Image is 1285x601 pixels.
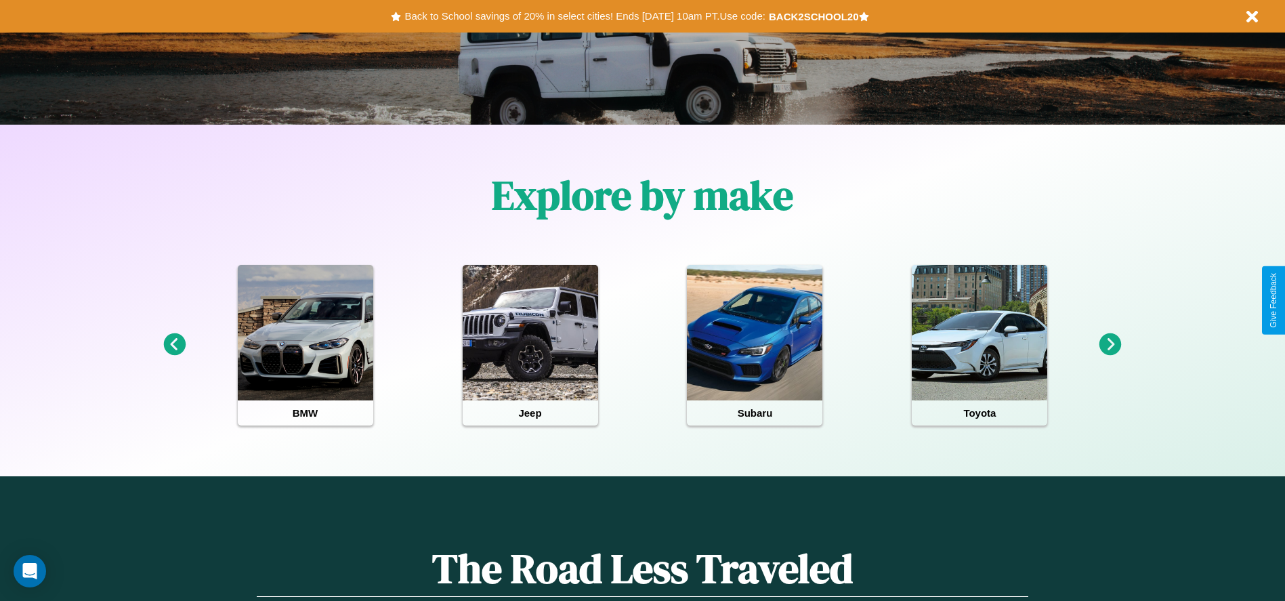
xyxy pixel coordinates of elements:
[687,400,822,426] h4: Subaru
[492,167,793,223] h1: Explore by make
[912,400,1047,426] h4: Toyota
[401,7,768,26] button: Back to School savings of 20% in select cities! Ends [DATE] 10am PT.Use code:
[769,11,859,22] b: BACK2SCHOOL20
[257,541,1028,597] h1: The Road Less Traveled
[238,400,373,426] h4: BMW
[1269,273,1278,328] div: Give Feedback
[14,555,46,587] div: Open Intercom Messenger
[463,400,598,426] h4: Jeep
